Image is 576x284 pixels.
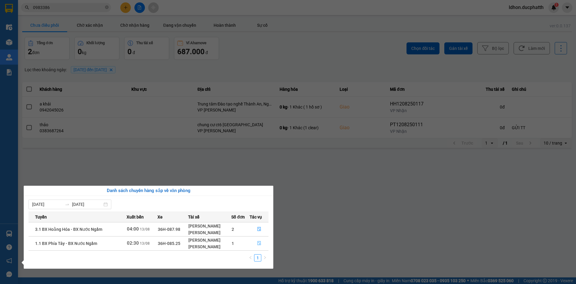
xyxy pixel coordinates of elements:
div: [PERSON_NAME] [188,243,231,250]
span: Xuất bến [127,214,144,220]
span: left [249,256,252,259]
span: Tài xế [188,214,199,220]
span: file-done [257,241,261,246]
span: file-done [257,227,261,232]
span: right [263,256,267,259]
input: Đến ngày [72,201,102,208]
span: 36H-085.25 [158,241,180,246]
button: file-done [250,224,268,234]
div: [PERSON_NAME] [188,237,231,243]
span: swap-right [65,202,70,207]
span: Số đơn [231,214,245,220]
a: 1 [254,255,261,261]
div: [PERSON_NAME] [188,229,231,236]
div: [PERSON_NAME] [188,223,231,229]
span: 13/08 [140,227,150,231]
div: Danh sách chuyến hàng sắp về văn phòng [28,187,268,194]
li: Next Page [261,254,268,261]
span: 13/08 [140,241,150,246]
span: 04:00 [127,226,139,232]
li: Previous Page [247,254,254,261]
span: 02:30 [127,240,139,246]
input: Từ ngày [32,201,62,208]
span: 36H-087.98 [158,227,180,232]
span: Tuyến [35,214,47,220]
span: Xe [157,214,163,220]
span: 1.1 BX Phía Tây - BX Nước Ngầm [35,241,97,246]
span: Tác vụ [250,214,262,220]
span: to [65,202,70,207]
button: left [247,254,254,261]
button: file-done [250,239,268,248]
button: right [261,254,268,261]
span: 3.1 BX Hoằng Hóa - BX Nước Ngầm [35,227,102,232]
span: 1 [232,241,234,246]
span: 2 [232,227,234,232]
